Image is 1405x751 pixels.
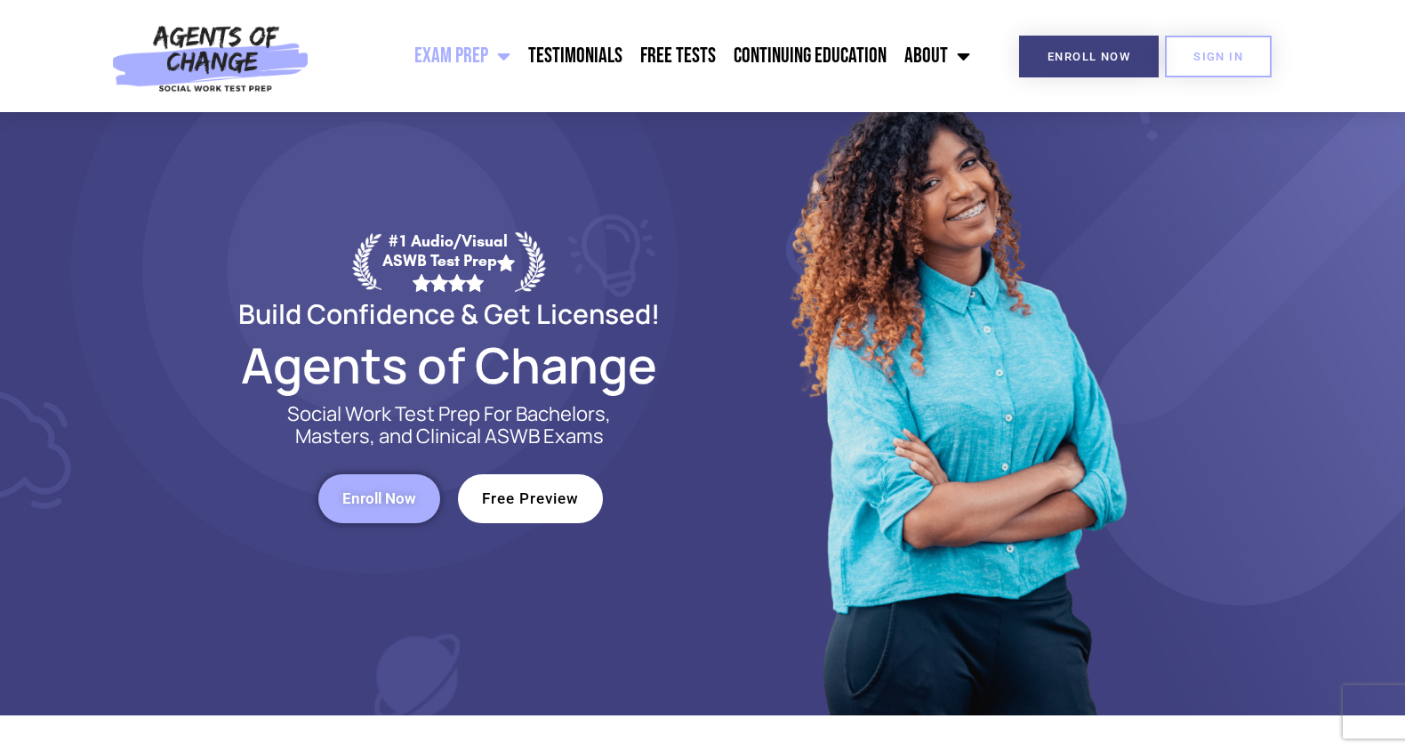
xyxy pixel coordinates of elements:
[342,491,416,506] span: Enroll Now
[895,34,979,78] a: About
[381,231,515,291] div: #1 Audio/Visual ASWB Test Prep
[482,491,579,506] span: Free Preview
[196,301,702,327] h2: Build Confidence & Get Licensed!
[1165,36,1272,77] a: SIGN IN
[458,474,603,523] a: Free Preview
[405,34,519,78] a: Exam Prep
[725,34,895,78] a: Continuing Education
[1193,51,1243,62] span: SIGN IN
[1019,36,1159,77] a: Enroll Now
[267,403,631,448] p: Social Work Test Prep For Bachelors, Masters, and Clinical ASWB Exams
[1048,51,1130,62] span: Enroll Now
[631,34,725,78] a: Free Tests
[196,344,702,385] h2: Agents of Change
[778,48,1134,715] img: Website Image 1 (1)
[318,474,440,523] a: Enroll Now
[519,34,631,78] a: Testimonials
[318,34,979,78] nav: Menu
